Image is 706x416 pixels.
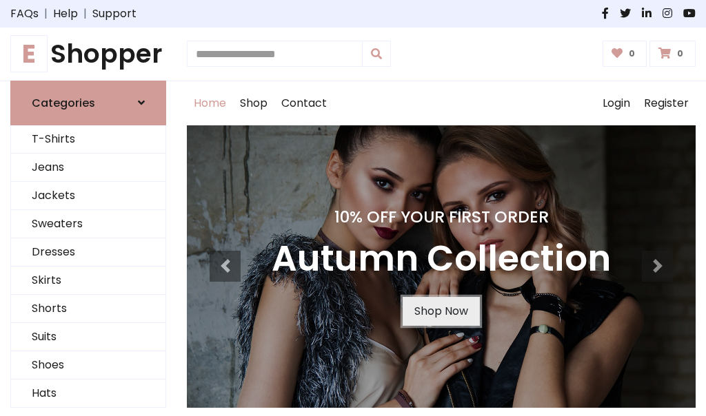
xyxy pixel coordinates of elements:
[11,295,165,323] a: Shorts
[11,125,165,154] a: T-Shirts
[603,41,647,67] a: 0
[649,41,696,67] a: 0
[10,6,39,22] a: FAQs
[11,351,165,379] a: Shoes
[92,6,137,22] a: Support
[272,207,611,227] h4: 10% Off Your First Order
[10,35,48,72] span: E
[11,267,165,295] a: Skirts
[10,81,166,125] a: Categories
[32,96,95,110] h6: Categories
[11,379,165,408] a: Hats
[11,238,165,267] a: Dresses
[625,48,638,60] span: 0
[11,210,165,238] a: Sweaters
[272,238,611,280] h3: Autumn Collection
[53,6,78,22] a: Help
[11,154,165,182] a: Jeans
[39,6,53,22] span: |
[596,81,637,125] a: Login
[274,81,334,125] a: Contact
[403,297,480,326] a: Shop Now
[10,39,166,70] h1: Shopper
[187,81,233,125] a: Home
[11,323,165,351] a: Suits
[637,81,696,125] a: Register
[11,182,165,210] a: Jackets
[78,6,92,22] span: |
[10,39,166,70] a: EShopper
[674,48,687,60] span: 0
[233,81,274,125] a: Shop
